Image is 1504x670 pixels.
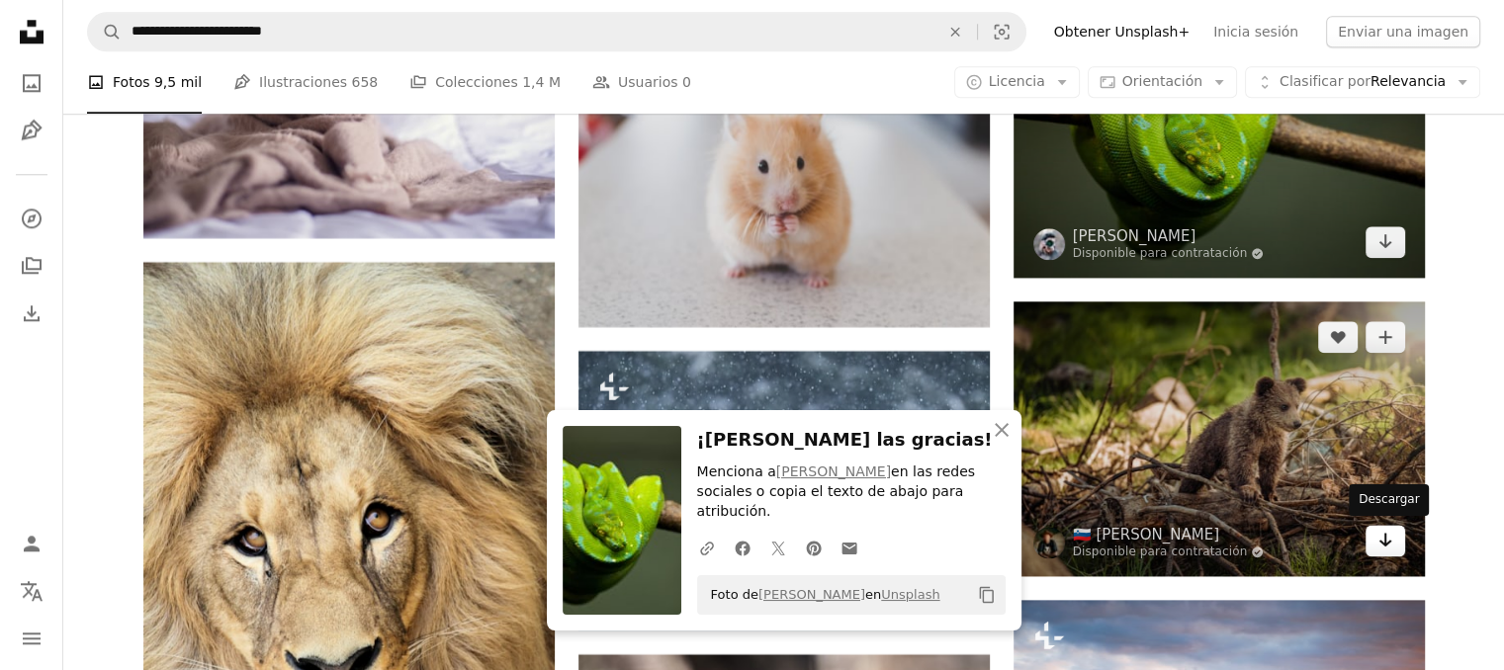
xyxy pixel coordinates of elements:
[701,579,940,611] span: Foto de en
[12,111,51,150] a: Ilustraciones
[1073,246,1265,262] a: Disponible para contratación
[758,587,865,602] a: [PERSON_NAME]
[978,13,1025,50] button: Búsqueda visual
[1073,525,1265,544] a: 🇸🇮 [PERSON_NAME]
[1014,131,1425,149] a: serpiente verde en la rama marrón del árbol
[1014,4,1425,278] img: serpiente verde en la rama marrón del árbol
[760,528,796,567] a: Comparte en Twitter
[143,560,555,578] a: Fotografía de primer plano del león
[1366,226,1405,258] a: Descargar
[1033,228,1065,260] img: Ve al perfil de Marius Masalar
[796,528,832,567] a: Comparte en Pinterest
[1366,525,1405,556] a: Descargar
[409,51,561,115] a: Colecciones 1,4 M
[989,74,1045,90] span: Licencia
[87,12,1026,51] form: Encuentra imágenes en todo el sitio
[776,463,891,479] a: [PERSON_NAME]
[351,72,378,94] span: 658
[12,199,51,238] a: Explorar
[1088,67,1237,99] button: Orientación
[233,51,378,115] a: Ilustraciones 658
[12,12,51,55] a: Inicio — Unsplash
[12,293,51,333] a: Historial de descargas
[88,13,122,50] button: Buscar en Unsplash
[1201,16,1310,47] a: Inicia sesión
[697,426,1006,455] h3: ¡[PERSON_NAME] las gracias!
[1073,226,1265,246] a: [PERSON_NAME]
[12,619,51,658] button: Menú
[592,51,691,115] a: Usuarios 0
[881,587,939,602] a: Unsplash
[578,55,990,327] img: selective focus photography of brown hamster
[832,528,867,567] a: Comparte por correo electrónico
[1318,321,1358,353] button: Me gusta
[1033,527,1065,558] img: Ve al perfil de 🇸🇮 Janko Ferlič
[1073,544,1265,560] a: Disponible para contratación
[970,578,1004,612] button: Copiar al portapapeles
[1014,429,1425,447] a: Fotografía de vida silvestre de cachorro de oso pardo
[578,182,990,200] a: selective focus photography of brown hamster
[1326,16,1480,47] button: Enviar una imagen
[1122,74,1202,90] span: Orientación
[1245,67,1480,99] button: Clasificar porRelevancia
[12,63,51,103] a: Fotos
[725,528,760,567] a: Comparte en Facebook
[1042,16,1201,47] a: Obtener Unsplash+
[1014,301,1425,576] img: Fotografía de vida silvestre de cachorro de oso pardo
[1280,74,1371,90] span: Clasificar por
[12,571,51,611] button: Idioma
[1349,484,1429,516] div: Descargar
[12,524,51,563] a: Iniciar sesión / Registrarse
[933,13,977,50] button: Borrar
[1366,321,1405,353] button: Añade a la colección
[1280,73,1446,93] span: Relevancia
[578,351,990,630] img: Una gran ave rapaz de pie en la nieve
[682,72,691,94] span: 0
[954,67,1080,99] button: Licencia
[522,72,561,94] span: 1,4 M
[12,246,51,286] a: Colecciones
[697,462,1006,522] p: Menciona a en las redes sociales o copia el texto de abajo para atribución.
